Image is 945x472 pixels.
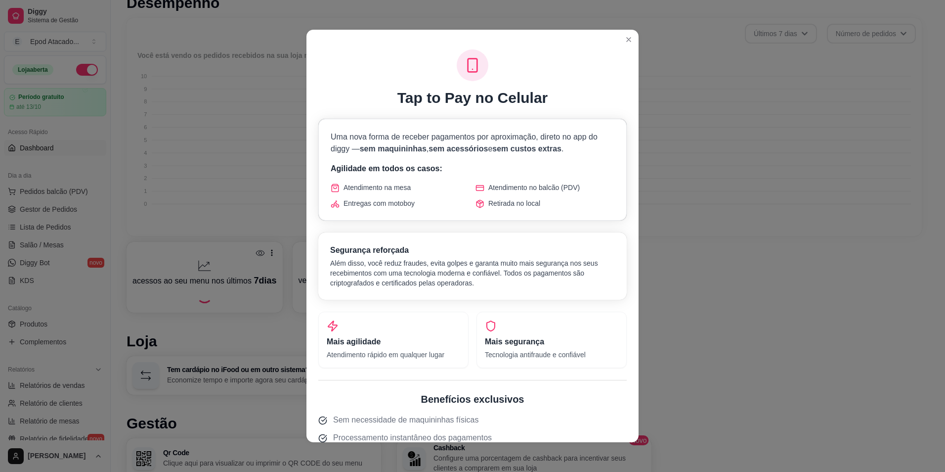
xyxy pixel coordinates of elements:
[429,144,488,153] span: sem acessórios
[330,244,615,256] h3: Segurança reforçada
[485,350,618,360] p: Tecnologia antifraude e confiável
[327,336,460,348] h3: Mais agilidade
[621,32,637,47] button: Close
[488,198,540,208] span: Retirada no local
[331,131,614,155] p: Uma nova forma de receber pagamentos por aproximação, direto no app do diggy — , e .
[485,336,618,348] h3: Mais segurança
[492,144,561,153] span: sem custos extras
[330,258,615,288] p: Além disso, você reduz fraudes, evita golpes e garanta muito mais segurança nos seus recebimentos...
[344,183,411,192] span: Atendimento na mesa
[344,198,415,208] span: Entregas com motoboy
[327,350,460,360] p: Atendimento rápido em qualquer lugar
[318,392,627,406] h2: Benefícios exclusivos
[397,89,548,107] h1: Tap to Pay no Celular
[333,432,492,444] span: Processamento instantâneo dos pagamentos
[488,183,580,192] span: Atendimento no balcão (PDV)
[331,163,614,175] p: Agilidade em todos os casos:
[360,144,427,153] span: sem maquininhas
[333,414,478,426] span: Sem necessidade de maquininhas físicas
